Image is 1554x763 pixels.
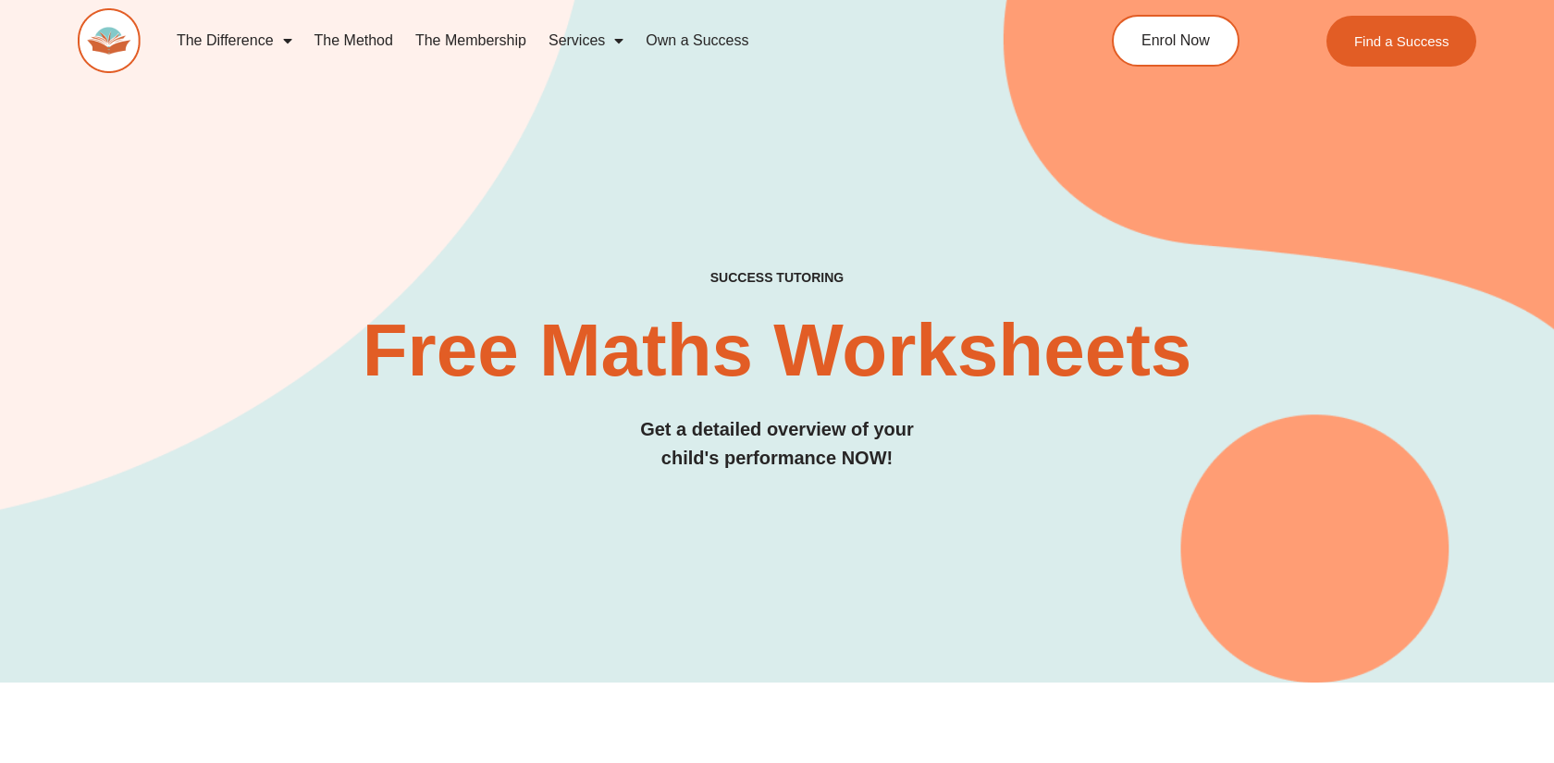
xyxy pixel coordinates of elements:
[166,19,303,62] a: The Difference
[303,19,404,62] a: The Method
[1112,15,1239,67] a: Enrol Now
[537,19,635,62] a: Services
[1141,33,1210,48] span: Enrol Now
[78,314,1476,388] h2: Free Maths Worksheets​
[404,19,537,62] a: The Membership
[635,19,759,62] a: Own a Success
[78,415,1476,473] h3: Get a detailed overview of your child's performance NOW!
[1326,16,1476,67] a: Find a Success
[78,270,1476,286] h4: SUCCESS TUTORING​
[1353,34,1449,48] span: Find a Success
[166,19,1031,62] nav: Menu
